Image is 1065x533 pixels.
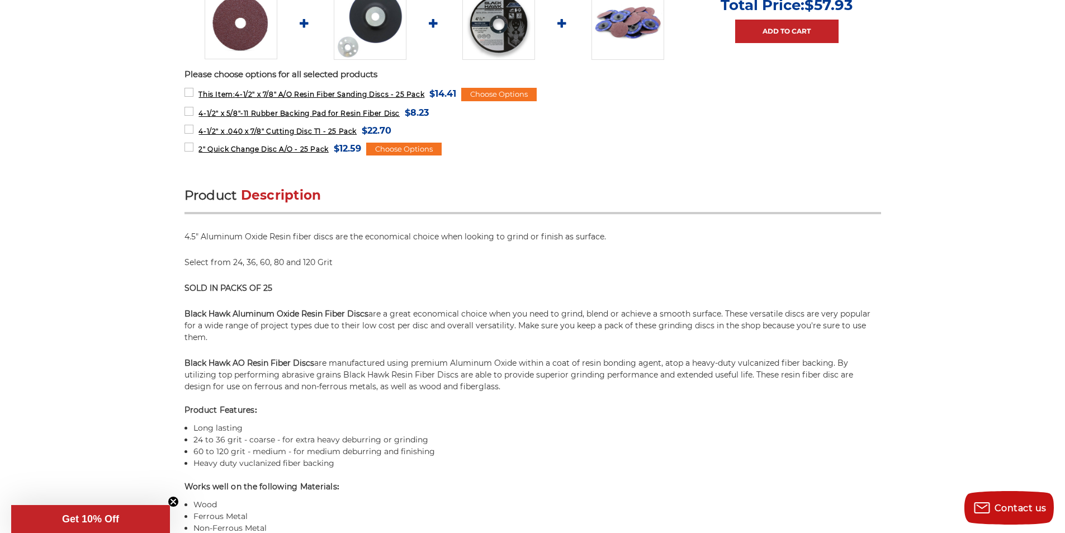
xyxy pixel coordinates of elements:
[11,505,170,533] div: Get 10% OffClose teaser
[198,90,424,98] span: 4-1/2" x 7/8" A/O Resin Fiber Sanding Discs - 25 Pack
[964,491,1054,525] button: Contact us
[334,141,361,156] span: $12.59
[193,457,881,469] li: Heavy duty vuclanized fiber backing
[193,422,881,434] li: Long lasting
[62,513,119,525] span: Get 10% Off
[735,20,839,43] a: Add to Cart
[184,308,881,343] p: are a great economical choice when you need to grind, blend or achieve a smooth surface. These ve...
[184,405,255,415] strong: Product Features
[184,481,881,493] h4: :
[198,127,357,135] span: 4-1/2" x .040 x 7/8" Cutting Disc T1 - 25 Pack
[198,90,235,98] strong: This Item:
[184,404,881,416] h4: :
[184,357,881,393] p: are manufactured using premium Aluminum Oxide within a coat of resin bonding agent, atop a heavy-...
[198,109,400,117] span: 4-1/2" x 5/8"-11 Rubber Backing Pad for Resin Fiber Disc
[193,434,881,446] li: 24 to 36 grit - coarse - for extra heavy deburring or grinding
[193,446,881,457] li: 60 to 120 grit - medium - for medium deburring and finishing
[405,105,429,120] span: $8.23
[184,187,237,203] span: Product
[184,257,881,268] p: Select from 24, 36, 60, 80 and 120 Grit
[362,123,391,138] span: $22.70
[193,511,881,522] li: Ferrous Metal
[193,499,881,511] li: Wood
[241,187,321,203] span: Description
[429,86,456,101] span: $14.41
[168,496,179,507] button: Close teaser
[184,358,314,368] strong: Black Hawk AO Resin Fiber Discs
[184,231,881,243] p: 4.5" Aluminum Oxide Resin fiber discs are the economical choice when looking to grind or finish a...
[198,145,328,153] span: 2" Quick Change Disc A/O - 25 Pack
[184,309,368,319] strong: Black Hawk Aluminum Oxide Resin Fiber Discs
[995,503,1047,513] span: Contact us
[461,88,537,101] div: Choose Options
[184,68,881,81] p: Please choose options for all selected products
[184,283,272,293] strong: SOLD IN PACKS OF 25
[184,482,337,492] strong: Works well on the following Materials
[366,143,442,156] div: Choose Options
